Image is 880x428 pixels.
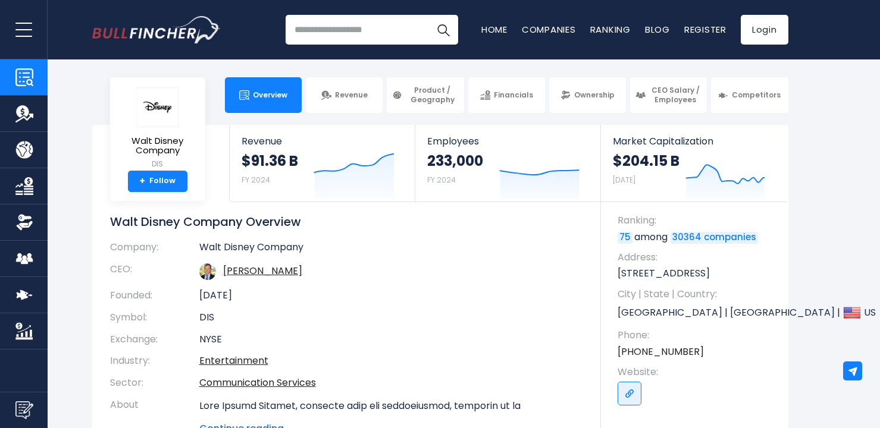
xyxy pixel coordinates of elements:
span: Ownership [574,90,615,100]
a: [PHONE_NUMBER] [618,345,704,358]
strong: $204.15 B [613,152,679,170]
a: +Follow [128,171,187,192]
strong: + [139,176,145,187]
small: FY 2024 [427,175,456,185]
a: Go to homepage [92,16,220,43]
span: City | State | Country: [618,288,776,301]
span: Market Capitalization [613,136,775,147]
img: Bullfincher logo [92,16,221,43]
a: ceo [223,264,302,278]
th: Company: [110,241,199,259]
td: [DATE] [199,285,583,307]
td: DIS [199,307,583,329]
p: [STREET_ADDRESS] [618,267,776,280]
h1: Walt Disney Company Overview [110,214,583,229]
span: Revenue [335,90,368,100]
p: among [618,231,776,244]
a: Entertainment [199,354,268,367]
a: Ranking [590,23,631,36]
a: Market Capitalization $204.15 B [DATE] [601,125,787,202]
th: Exchange: [110,329,199,351]
p: [GEOGRAPHIC_DATA] | [GEOGRAPHIC_DATA] | US [618,304,776,322]
a: Financials [468,77,545,113]
a: Competitors [711,77,788,113]
td: NYSE [199,329,583,351]
small: FY 2024 [242,175,270,185]
a: Walt Disney Company DIS [119,87,196,171]
small: [DATE] [613,175,635,185]
th: CEO: [110,259,199,285]
span: Competitors [732,90,781,100]
a: Register [684,23,726,36]
th: Industry: [110,350,199,372]
a: Companies [522,23,576,36]
span: Phone: [618,329,776,342]
img: Ownership [15,213,33,231]
th: Symbol: [110,307,199,329]
a: Go to link [618,382,641,405]
td: Walt Disney Company [199,241,583,259]
a: Overview [225,77,302,113]
th: Sector: [110,372,199,394]
a: Revenue $91.36 B FY 2024 [230,125,415,202]
a: Employees 233,000 FY 2024 [415,125,600,202]
a: CEO Salary / Employees [630,77,707,113]
small: DIS [120,159,196,169]
th: Founded: [110,285,199,307]
span: Ranking: [618,214,776,227]
span: Financials [494,90,533,100]
span: Revenue [242,136,403,147]
a: 30364 companies [671,232,758,244]
span: Walt Disney Company [120,136,196,156]
a: Login [741,15,788,45]
button: Search [428,15,458,45]
span: Overview [253,90,287,100]
span: CEO Salary / Employees [649,86,702,104]
span: Employees [427,136,588,147]
a: Ownership [549,77,626,113]
span: Website: [618,366,776,379]
a: 75 [618,232,632,244]
strong: 233,000 [427,152,483,170]
a: Blog [645,23,670,36]
a: Home [481,23,508,36]
span: Address: [618,251,776,264]
a: Revenue [306,77,383,113]
strong: $91.36 B [242,152,298,170]
span: Product / Geography [406,86,458,104]
a: Communication Services [199,376,316,389]
a: Product / Geography [387,77,464,113]
img: robert-a-iger.jpg [199,263,216,280]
